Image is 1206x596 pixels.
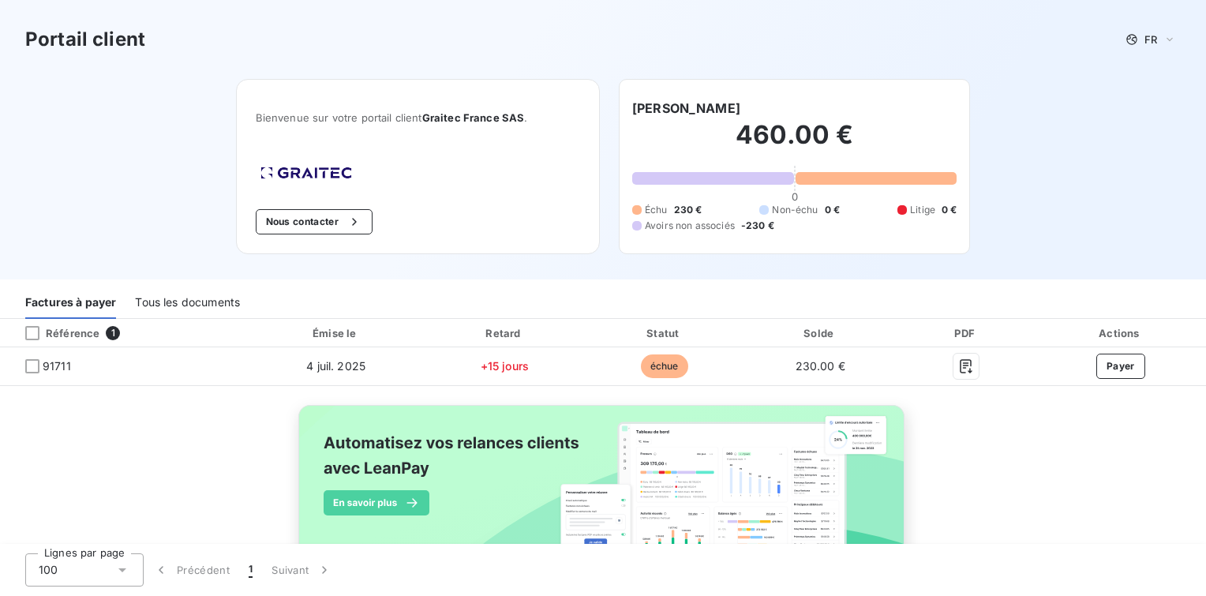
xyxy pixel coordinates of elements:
[106,326,120,340] span: 1
[942,203,957,217] span: 0 €
[39,562,58,578] span: 100
[481,359,529,373] span: +15 jours
[256,162,357,184] img: Company logo
[239,553,262,587] button: 1
[251,325,421,341] div: Émise le
[256,111,580,124] span: Bienvenue sur votre portail client .
[306,359,365,373] span: 4 juil. 2025
[1096,354,1145,379] button: Payer
[641,354,688,378] span: échue
[632,99,740,118] h6: [PERSON_NAME]
[792,190,798,203] span: 0
[43,358,71,374] span: 91711
[422,111,525,124] span: Graitec France SAS
[427,325,582,341] div: Retard
[825,203,840,217] span: 0 €
[249,562,253,578] span: 1
[674,203,702,217] span: 230 €
[901,325,1032,341] div: PDF
[645,219,735,233] span: Avoirs non associés
[13,326,99,340] div: Référence
[741,219,774,233] span: -230 €
[772,203,818,217] span: Non-échu
[284,395,922,590] img: banner
[25,286,116,319] div: Factures à payer
[645,203,668,217] span: Échu
[25,25,145,54] h3: Portail client
[1144,33,1157,46] span: FR
[135,286,240,319] div: Tous les documents
[262,553,342,587] button: Suivant
[1039,325,1203,341] div: Actions
[632,119,957,167] h2: 460.00 €
[144,553,239,587] button: Précédent
[796,359,845,373] span: 230.00 €
[910,203,935,217] span: Litige
[747,325,894,341] div: Solde
[256,209,373,234] button: Nous contacter
[589,325,740,341] div: Statut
